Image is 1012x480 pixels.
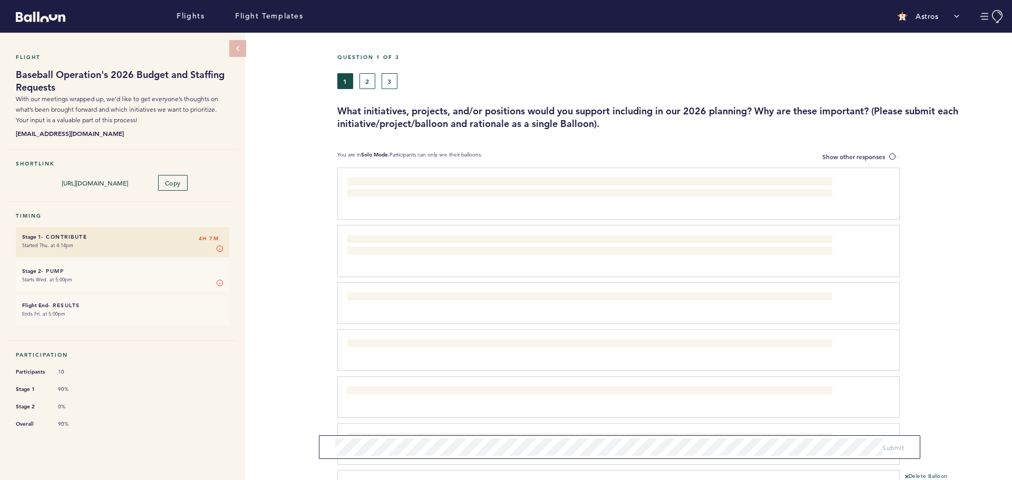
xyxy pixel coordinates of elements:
[58,386,90,393] span: 90%
[158,175,188,191] button: Copy
[16,419,47,429] span: Overall
[16,401,47,412] span: Stage 2
[980,10,1004,23] button: Manage Account
[337,105,1004,130] h3: What initiatives, projects, and/or positions would you support including in our 2026 planning? Wh...
[16,367,47,377] span: Participants
[822,152,885,161] span: Show other responses
[16,384,47,395] span: Stage 1
[22,268,223,275] h6: - Pump
[347,236,810,255] span: Finding a role for [PERSON_NAME], whether in ML Ops or elsewhere. He's been excellent and think i...
[22,276,72,283] time: Starts Wed. at 5:00pm
[347,434,742,443] span: Digital Draft Board. Can be leveraged across multiple player acquisition markets and improve deci...
[882,442,904,453] button: Submit
[199,233,219,244] span: 4H 7M
[347,387,657,396] span: AlterG Treadmills - These are frequently used and if our current ones are in poor shape, I'd supp...
[8,11,65,22] a: Balloon
[361,151,390,158] b: Solo Mode.
[16,351,229,358] h5: Participation
[16,128,229,139] b: [EMAIL_ADDRESS][DOMAIN_NAME]
[58,420,90,428] span: 90%
[58,368,90,376] span: 10
[337,151,482,162] p: You are in Participants can only see their balloons.
[177,11,205,22] a: Flights
[359,73,375,89] button: 2
[22,302,48,309] small: Flight End
[22,268,41,275] small: Stage 2
[165,179,181,187] span: Copy
[22,302,223,309] h6: - Results
[22,233,41,240] small: Stage 1
[382,73,397,89] button: 3
[337,54,1004,61] h5: Question 1 of 3
[892,6,965,27] button: Astros
[16,95,218,124] span: With our meetings wrapped up, we’d like to get everyone’s thoughts on what’s been brought forward...
[58,403,90,410] span: 0%
[16,212,229,219] h5: Timing
[16,68,229,94] h1: Baseball Operation's 2026 Budget and Staffing Requests
[16,12,65,22] svg: Balloon
[347,293,604,302] span: BlastMotion - Seems like our goals from last year were successful and buy-in has increased.
[916,11,938,22] p: Astros
[22,310,65,317] time: Ends Fri. at 5:00pm
[347,340,618,349] span: 1080 Sprint Devices - Seems like there are meaningful benefits from upgrading this equipment.
[337,73,353,89] button: 1
[22,233,223,240] h6: - Contribute
[22,242,73,249] time: Started Thu. at 4:14pm
[16,160,229,167] h5: Shortlink
[347,179,827,198] span: Rehab Bullpen Catcher/Coach - Optimize current staff to prioritize their role/responsibilities an...
[16,54,229,61] h5: Flight
[882,443,904,452] span: Submit
[235,11,304,22] a: Flight Templates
